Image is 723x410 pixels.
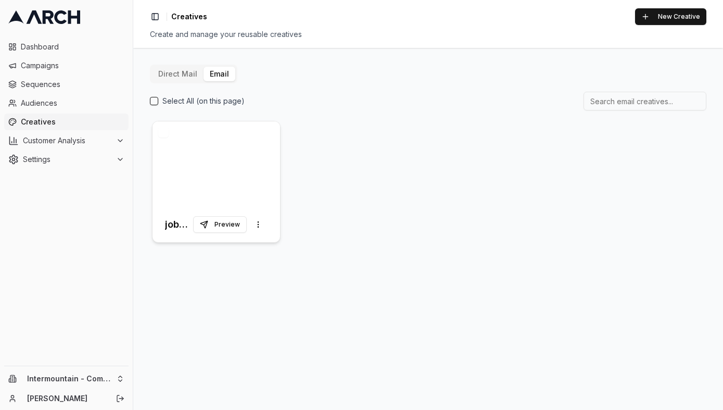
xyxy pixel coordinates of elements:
[4,39,129,55] a: Dashboard
[4,370,129,387] button: Intermountain - Comfort Solutions
[27,374,112,383] span: Intermountain - Comfort Solutions
[152,67,204,81] button: Direct Mail
[23,154,112,165] span: Settings
[204,67,235,81] button: Email
[21,42,124,52] span: Dashboard
[4,76,129,93] a: Sequences
[23,135,112,146] span: Customer Analysis
[4,95,129,111] a: Audiences
[21,117,124,127] span: Creatives
[21,79,124,90] span: Sequences
[193,216,247,233] button: Preview
[21,60,124,71] span: Campaigns
[171,11,207,22] span: Creatives
[4,57,129,74] a: Campaigns
[165,217,193,232] h3: job booked - thank you
[150,29,706,40] div: Create and manage your reusable creatives
[113,391,128,406] button: Log out
[27,393,105,404] a: [PERSON_NAME]
[4,114,129,130] a: Creatives
[635,8,706,25] button: New Creative
[584,92,706,110] input: Search email creatives...
[162,96,245,106] label: Select All (on this page)
[4,132,129,149] button: Customer Analysis
[4,151,129,168] button: Settings
[21,98,124,108] span: Audiences
[171,11,207,22] nav: breadcrumb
